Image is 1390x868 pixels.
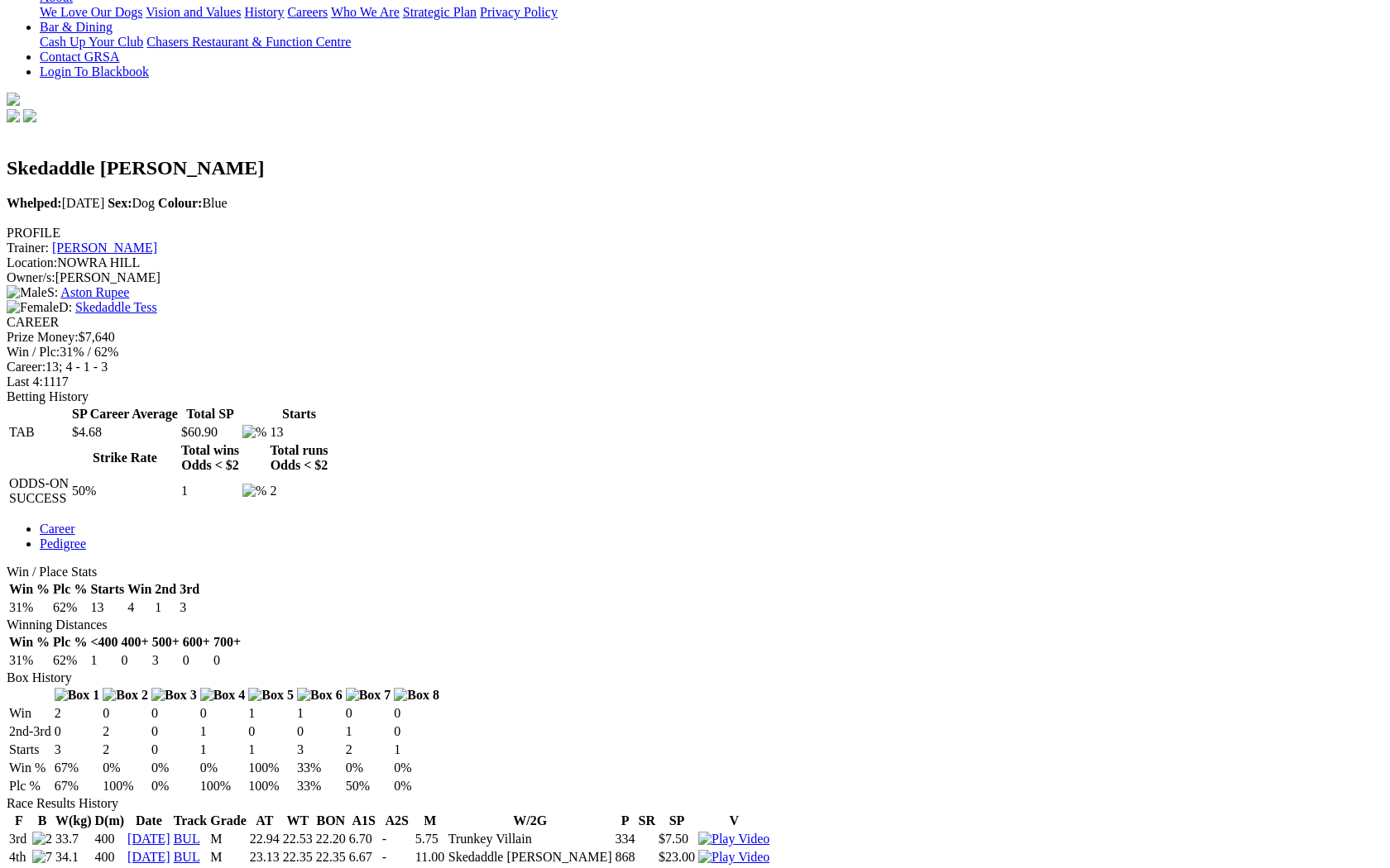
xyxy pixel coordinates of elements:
span: Dog [108,196,155,210]
a: Cash Up Your Club [40,35,143,49]
td: 0 [199,705,247,722]
th: Grade [209,813,247,829]
a: We Love Our Dogs [40,5,142,19]
td: 1 [296,705,343,722]
a: BUL [174,832,200,846]
td: - [381,831,413,847]
span: Prize Money: [7,330,79,344]
span: Last 4: [7,374,43,389]
img: Box 6 [297,688,343,703]
div: Win / Place Stats [7,565,1371,579]
th: 400+ [121,634,150,651]
td: 0 [345,705,392,722]
td: 3 [151,652,180,669]
td: - [381,849,413,866]
td: 1 [199,723,247,740]
td: 22.35 [315,849,347,866]
td: 67% [54,760,101,776]
td: 1 [345,723,392,740]
td: 22.94 [249,831,280,847]
th: A1S [348,813,380,829]
td: $7.50 [658,831,696,847]
div: PROFILE [7,226,1371,241]
div: 31% / 62% [7,345,1371,360]
img: Box 4 [200,688,246,703]
span: Owner/s: [7,270,55,284]
th: Starts [269,406,328,422]
td: 400 [94,849,126,866]
td: 31% [8,599,50,616]
a: View replay [698,850,769,864]
td: 0 [151,705,198,722]
th: Total wins Odds < $2 [180,442,240,474]
td: 2 [54,705,101,722]
a: Vision and Values [146,5,241,19]
th: Win [127,581,152,598]
th: Win % [8,634,50,651]
td: 11.00 [415,849,446,866]
td: 1 [154,599,177,616]
td: 22.20 [315,831,347,847]
td: 0 [247,723,295,740]
a: Aston Rupee [60,285,129,299]
th: Plc % [52,634,88,651]
td: 0 [393,705,440,722]
th: 3rd [179,581,200,598]
th: Track [173,813,208,829]
th: 500+ [151,634,180,651]
span: Location: [7,255,57,269]
img: Box 1 [55,688,100,703]
div: NOWRA HILL [7,255,1371,270]
td: 0 [54,723,101,740]
th: Strike Rate [71,442,179,474]
td: 3rd [8,831,30,847]
td: 6.67 [348,849,380,866]
img: Box 8 [394,688,439,703]
th: Win % [8,581,50,598]
td: 13 [269,424,328,441]
a: Who We Are [331,5,400,19]
td: 2 [102,742,149,758]
td: 50% [71,475,179,507]
th: Total runs Odds < $2 [269,442,328,474]
th: BON [315,813,347,829]
td: 100% [102,778,149,794]
td: 5.75 [415,831,446,847]
td: Win [8,705,52,722]
td: Win % [8,760,52,776]
div: Box History [7,670,1371,685]
td: Trunkey Villain [448,831,613,847]
th: WT [282,813,314,829]
img: Male [7,285,47,300]
td: 0% [345,760,392,776]
td: 0 [151,723,198,740]
td: TAB [8,424,69,441]
td: M [209,849,247,866]
td: 1 [393,742,440,758]
div: Betting History [7,389,1371,404]
td: 0 [393,723,440,740]
td: Plc % [8,778,52,794]
th: Total SP [180,406,240,422]
td: 334 [615,831,636,847]
th: P [615,813,636,829]
span: Trainer: [7,241,49,255]
div: CAREER [7,315,1371,330]
td: 33% [296,778,343,794]
span: Win / Plc: [7,345,60,359]
td: 1 [180,475,240,507]
td: 4 [127,599,152,616]
img: Box 7 [346,688,391,703]
div: [PERSON_NAME] [7,270,1371,285]
a: Contact GRSA [40,50,119,64]
img: Female [7,300,59,315]
td: 3 [296,742,343,758]
th: W/2G [448,813,613,829]
a: Bar & Dining [40,20,113,34]
td: Starts [8,742,52,758]
img: twitter.svg [23,109,36,122]
div: 1117 [7,374,1371,389]
b: Whelped: [7,196,62,210]
div: Bar & Dining [40,35,1371,50]
td: 0% [393,760,440,776]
